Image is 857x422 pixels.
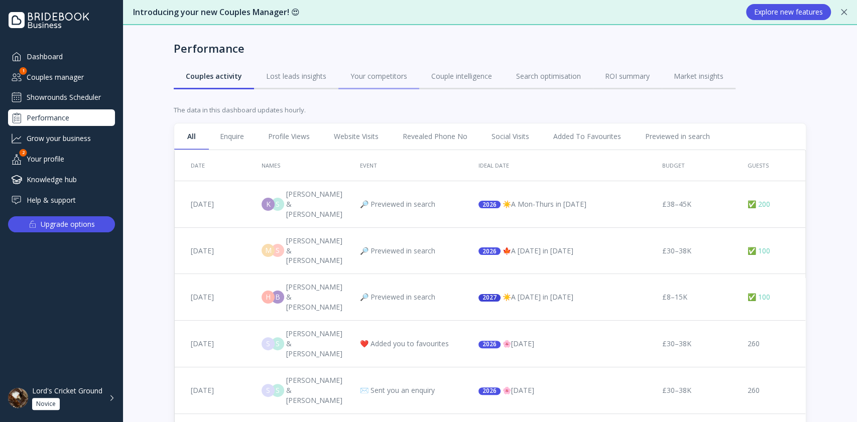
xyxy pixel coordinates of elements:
[284,375,344,405] div: [PERSON_NAME] & [PERSON_NAME]
[191,385,214,395] div: [DATE]
[360,199,435,209] div: 🔎 Previewed in search
[746,4,831,20] button: Explore new features
[754,8,823,16] div: Explore new features
[271,337,284,350] div: S
[748,199,770,209] div: ✅ 200
[271,244,284,257] div: S
[478,201,501,208] div: 2026
[8,151,115,167] a: Your profile2
[748,292,770,302] div: ✅ 100
[748,162,769,169] div: Guests
[191,162,205,169] div: Date
[478,162,509,169] div: Ideal Date
[262,384,275,397] div: S
[479,123,541,150] a: Social Visits
[271,384,284,397] div: S
[174,63,254,89] a: Couples activity
[350,71,407,81] div: Your competitors
[633,123,722,150] a: Previewed in search
[662,199,691,209] div: £38–45K
[391,123,479,150] a: Revealed Phone No
[262,291,275,304] div: H
[338,63,419,89] a: Your competitors
[8,388,28,408] img: dpr=2,fit=cover,g=face,w=48,h=48
[431,71,492,81] div: Couple intelligence
[748,339,760,349] div: 260
[284,282,344,312] div: [PERSON_NAME] & [PERSON_NAME]
[262,162,280,169] div: Names
[8,151,115,167] div: Your profile
[271,291,284,304] div: B
[191,246,214,256] div: [DATE]
[175,123,208,150] a: All
[662,385,691,395] div: £30–38K
[256,123,322,150] a: Profile Views
[8,69,115,85] a: Couples manager1
[262,244,275,257] div: M
[478,339,534,349] div: 🌸 [DATE]
[662,292,687,302] div: £8–15K
[360,246,435,256] div: 🔎 Previewed in search
[478,387,501,395] div: 2026
[254,63,338,89] a: Lost leads insights
[478,247,501,255] div: 2026
[8,192,115,208] a: Help & support
[419,63,504,89] a: Couple intelligence
[174,41,244,55] div: Performance
[360,292,435,302] div: 🔎 Previewed in search
[41,217,95,231] div: Upgrade options
[662,246,691,256] div: £30–38K
[191,199,214,209] div: [DATE]
[674,71,723,81] div: Market insights
[133,7,736,18] div: Introducing your new Couples Manager! 😍
[360,162,377,169] div: Event
[20,67,27,75] div: 1
[8,69,115,85] div: Couples manager
[8,216,115,232] button: Upgrade options
[593,63,662,89] a: ROI summary
[32,386,102,395] div: Lord's Cricket Ground
[478,292,573,302] div: ☀️ A [DATE] in [DATE]
[8,109,115,126] a: Performance
[8,89,115,105] a: Showrounds Scheduler
[662,162,685,169] div: Budget
[541,123,633,150] a: Added To Favourites
[662,339,691,349] div: £30–38K
[8,130,115,147] a: Grow your business
[262,198,275,211] div: K
[8,48,115,65] a: Dashboard
[284,329,344,359] div: [PERSON_NAME] & [PERSON_NAME]
[478,341,501,348] div: 2026
[262,337,275,350] div: S
[516,71,581,81] div: Search optimisation
[478,246,573,256] div: 🍁 A [DATE] in [DATE]
[478,294,501,302] div: 2027
[605,71,650,81] div: ROI summary
[748,385,760,395] div: 260
[662,63,736,89] a: Market insights
[284,236,344,266] div: [PERSON_NAME] & [PERSON_NAME]
[208,123,256,150] a: Enquire
[8,171,115,188] a: Knowledge hub
[478,385,534,395] div: 🌸 [DATE]
[20,149,27,157] div: 2
[186,71,242,81] div: Couples activity
[360,339,449,349] div: ❤️ Added you to favourites
[36,400,56,408] div: Novice
[191,339,214,349] div: [DATE]
[271,198,284,211] div: S
[504,63,593,89] a: Search optimisation
[322,123,391,150] a: Website Visits
[266,71,326,81] div: Lost leads insights
[478,199,586,209] div: ☀️ A Mon-Thurs in [DATE]
[748,246,770,256] div: ✅ 100
[284,189,344,219] div: [PERSON_NAME] & [PERSON_NAME]
[191,292,214,302] div: [DATE]
[360,385,435,395] div: ✉️ Sent you an enquiry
